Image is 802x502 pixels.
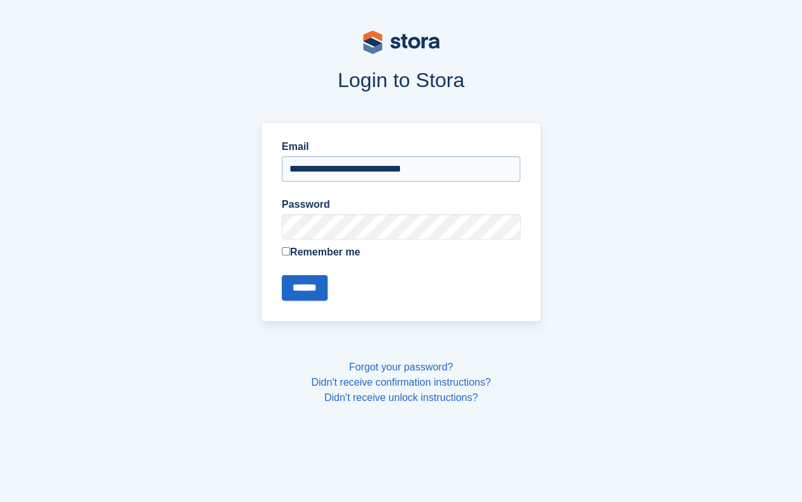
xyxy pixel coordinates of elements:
label: Password [282,197,520,212]
img: stora-logo-53a41332b3708ae10de48c4981b4e9114cc0af31d8433b30ea865607fb682f29.svg [363,31,439,54]
label: Email [282,139,520,154]
h1: Login to Stora [54,69,749,92]
input: Remember me [282,247,290,255]
a: Didn't receive confirmation instructions? [311,377,490,388]
label: Remember me [282,245,520,260]
a: Forgot your password? [349,362,453,372]
a: Didn't receive unlock instructions? [324,392,478,403]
